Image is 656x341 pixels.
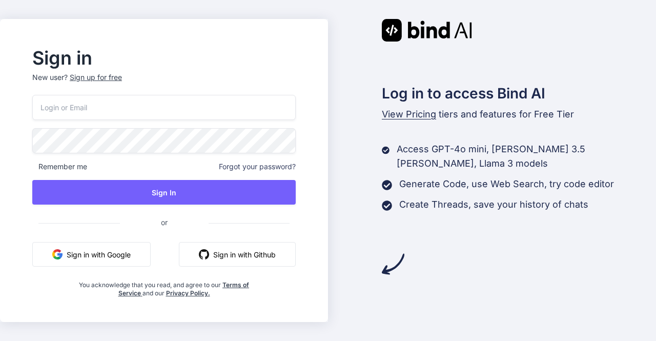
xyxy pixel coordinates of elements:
[397,142,656,171] p: Access GPT-4o mini, [PERSON_NAME] 3.5 [PERSON_NAME], Llama 3 models
[52,249,63,259] img: google
[120,210,209,235] span: or
[76,275,252,297] div: You acknowledge that you read, and agree to our and our
[399,197,588,212] p: Create Threads, save your history of chats
[32,50,296,66] h2: Sign in
[118,281,250,297] a: Terms of Service
[382,107,656,122] p: tiers and features for Free Tier
[70,72,122,83] div: Sign up for free
[382,109,436,119] span: View Pricing
[382,253,404,275] img: arrow
[166,289,210,297] a: Privacy Policy.
[179,242,296,267] button: Sign in with Github
[32,162,87,172] span: Remember me
[219,162,296,172] span: Forgot your password?
[382,19,472,42] img: Bind AI logo
[399,177,614,191] p: Generate Code, use Web Search, try code editor
[199,249,209,259] img: github
[32,180,296,205] button: Sign In
[382,83,656,104] h2: Log in to access Bind AI
[32,242,151,267] button: Sign in with Google
[32,95,296,120] input: Login or Email
[32,72,296,95] p: New user?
